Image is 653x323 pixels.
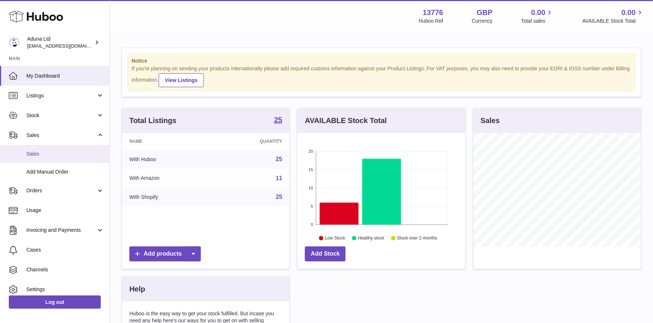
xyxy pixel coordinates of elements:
strong: 25 [274,116,282,123]
td: With Huboo [122,150,214,169]
span: 0.00 [531,8,546,18]
a: Log out [9,296,101,309]
text: Healthy stock [358,235,385,241]
span: Channels [26,266,104,273]
span: AVAILABLE Stock Total [582,18,644,25]
strong: Notice [132,57,631,64]
strong: GBP [477,8,492,18]
th: Name [122,133,214,150]
span: Sales [26,151,104,157]
text: 20 [309,149,313,153]
div: If you're planning on sending your products internationally please add required customs informati... [132,65,631,87]
h3: Total Listings [129,116,177,126]
h3: Help [129,284,145,294]
div: Huboo Ref [419,18,443,25]
td: With Amazon [122,169,214,188]
a: Add products [129,246,201,261]
span: Orders [26,187,96,194]
td: With Shopify [122,188,214,207]
text: Stock over 2 months [397,235,437,241]
a: View Listings [159,73,204,87]
text: 0 [311,222,313,227]
a: 0.00 Total sales [521,8,554,25]
span: Settings [26,286,104,293]
a: 25 [274,116,282,125]
span: Usage [26,207,104,214]
span: Total sales [521,18,554,25]
div: Aduna Ltd [27,36,93,49]
span: Invoicing and Payments [26,227,96,234]
th: Quantity [214,133,289,150]
text: 5 [311,204,313,208]
a: Add Stock [305,246,346,261]
a: 25 [276,156,283,162]
a: 25 [276,194,283,200]
span: [EMAIL_ADDRESS][DOMAIN_NAME] [27,43,108,49]
span: Cases [26,246,104,253]
span: Stock [26,112,96,119]
h3: AVAILABLE Stock Total [305,116,387,126]
span: Sales [26,132,96,139]
a: 0.00 AVAILABLE Stock Total [582,8,644,25]
strong: 13776 [423,8,443,18]
div: Currency [472,18,493,25]
span: Listings [26,92,96,99]
text: 15 [309,167,313,172]
span: Add Manual Order [26,168,104,175]
span: 0.00 [621,8,636,18]
img: foyin.fagbemi@aduna.com [9,37,20,48]
a: 11 [276,175,283,181]
text: 10 [309,186,313,190]
h3: Sales [481,116,500,126]
span: My Dashboard [26,73,104,79]
text: Low Stock [325,235,346,241]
